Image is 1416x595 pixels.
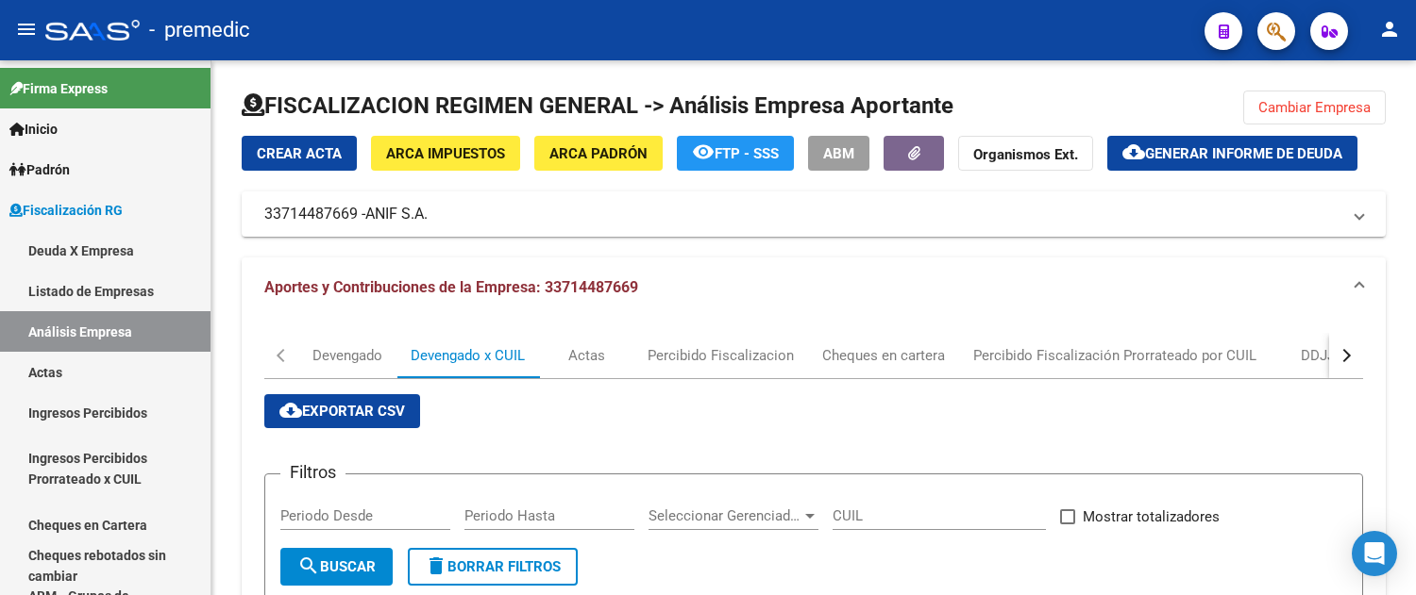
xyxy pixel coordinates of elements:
span: Mostrar totalizadores [1083,505,1220,528]
span: Buscar [297,558,376,575]
span: ABM [823,145,854,162]
span: - premedic [149,9,250,51]
span: Padrón [9,159,70,180]
div: DDJJ [1301,345,1335,366]
button: Cambiar Empresa [1243,91,1386,124]
mat-expansion-panel-header: Aportes y Contribuciones de la Empresa: 33714487669 [242,257,1386,318]
button: Crear Acta [242,136,357,171]
div: Percibido Fiscalizacion [648,345,794,366]
span: Inicio [9,119,58,140]
span: Seleccionar Gerenciador [649,507,801,524]
div: Devengado [312,345,382,366]
span: Aportes y Contribuciones de la Empresa: 33714487669 [264,278,638,296]
button: Generar informe de deuda [1107,136,1357,171]
mat-icon: search [297,554,320,577]
h1: FISCALIZACION REGIMEN GENERAL -> Análisis Empresa Aportante [242,91,953,121]
span: Fiscalización RG [9,200,123,221]
span: ANIF S.A. [365,204,428,224]
mat-icon: delete [425,554,447,577]
span: FTP - SSS [715,145,779,162]
button: Buscar [280,548,393,586]
h3: Filtros [280,459,346,486]
button: ARCA Impuestos [371,136,520,171]
div: Devengado x CUIL [411,345,525,366]
span: Crear Acta [257,145,342,162]
div: Cheques en cartera [822,345,945,366]
button: ARCA Padrón [534,136,663,171]
button: FTP - SSS [677,136,794,171]
strong: Organismos Ext. [973,146,1078,163]
span: Cambiar Empresa [1258,99,1371,116]
mat-icon: cloud_download [1122,140,1145,163]
span: Exportar CSV [279,403,405,420]
button: ABM [808,136,869,171]
button: Exportar CSV [264,394,420,428]
mat-expansion-panel-header: 33714487669 -ANIF S.A. [242,191,1386,237]
span: Borrar Filtros [425,558,561,575]
div: Percibido Fiscalización Prorrateado por CUIL [973,345,1256,366]
mat-icon: cloud_download [279,399,302,421]
mat-icon: menu [15,18,38,41]
span: Firma Express [9,78,108,99]
span: ARCA Impuestos [386,145,505,162]
div: Actas [568,345,605,366]
div: Open Intercom Messenger [1352,531,1397,576]
mat-icon: remove_red_eye [692,140,715,163]
span: ARCA Padrón [549,145,648,162]
button: Borrar Filtros [408,548,578,586]
mat-icon: person [1378,18,1401,41]
span: Generar informe de deuda [1145,145,1342,162]
button: Organismos Ext. [958,136,1093,171]
mat-panel-title: 33714487669 - [264,204,1340,224]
